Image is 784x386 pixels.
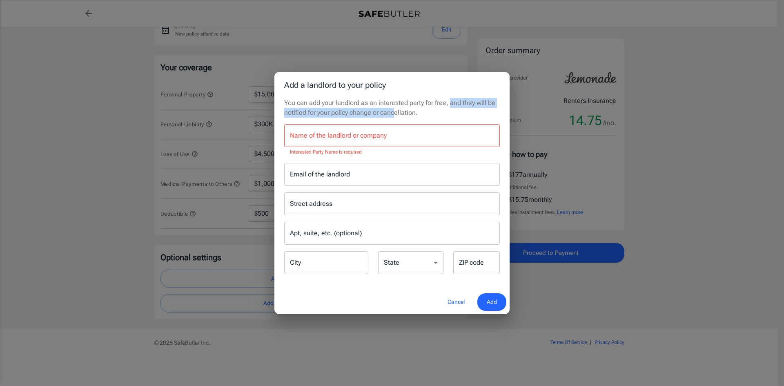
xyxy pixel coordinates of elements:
[290,148,494,156] p: Interested Party Name is required
[438,293,474,311] button: Cancel
[487,297,497,307] span: Add
[284,98,500,118] p: You can add your landlord as an interested party for free, and they will be notified for your pol...
[274,72,510,98] h2: Add a landlord to your policy
[477,293,506,311] button: Add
